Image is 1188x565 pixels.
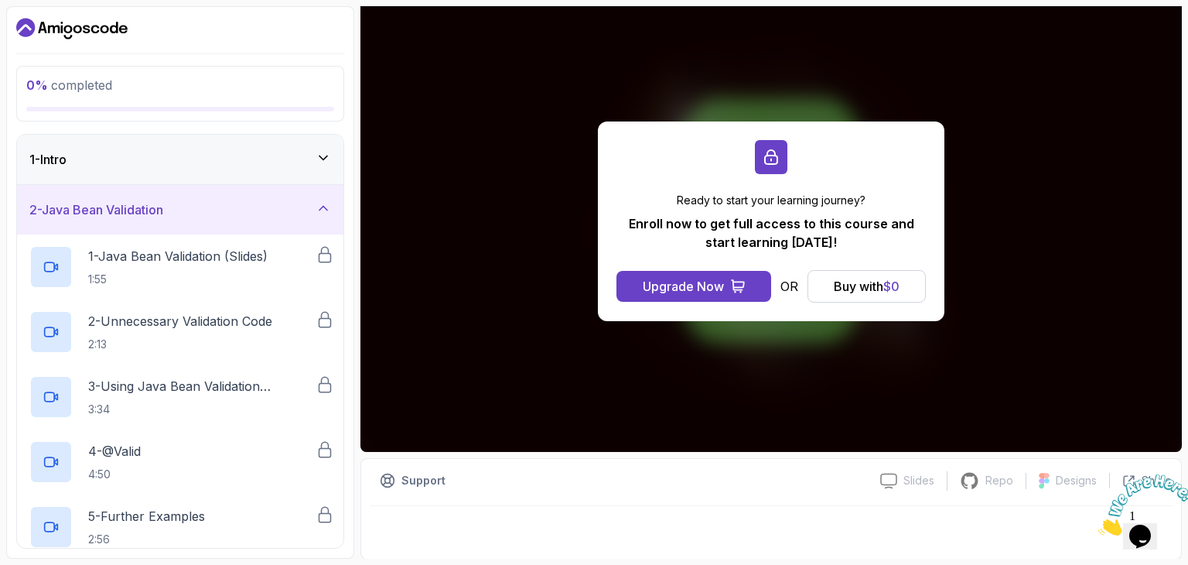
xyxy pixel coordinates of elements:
[16,16,128,41] a: Dashboard
[88,442,141,461] p: 4 - @Valid
[6,6,12,19] span: 1
[88,377,316,395] p: 3 - Using Java Bean Validation Annotations
[903,473,934,488] p: Slides
[29,245,331,289] button: 1-Java Bean Validation (Slides)1:55
[643,277,724,296] div: Upgrade Now
[88,402,316,417] p: 3:34
[29,200,163,219] h3: 2 - Java Bean Validation
[616,214,926,252] p: Enroll now to get full access to this course and start learning [DATE]!
[616,271,771,302] button: Upgrade Now
[26,77,48,93] span: 0 %
[29,505,331,549] button: 5-Further Examples2:56
[616,193,926,208] p: Ready to start your learning journey?
[17,185,343,235] button: 2-Java Bean Validation
[834,277,900,296] div: Buy with
[883,279,900,294] span: $ 0
[6,6,102,67] img: Chat attention grabber
[88,532,205,547] p: 2:56
[780,277,798,296] p: OR
[88,272,268,287] p: 1:55
[88,247,268,265] p: 1 - Java Bean Validation (Slides)
[985,473,1013,488] p: Repo
[807,270,926,303] button: Buy with$0
[401,473,445,488] p: Support
[1092,468,1188,542] iframe: chat widget
[17,135,343,184] button: 1-Intro
[370,468,455,493] button: Support button
[88,467,141,482] p: 4:50
[29,310,331,354] button: 2-Unnecessary Validation Code2:13
[88,337,272,352] p: 2:13
[88,507,205,526] p: 5 - Further Examples
[29,440,331,484] button: 4-@Valid4:50
[88,312,272,330] p: 2 - Unnecessary Validation Code
[29,150,67,169] h3: 1 - Intro
[26,77,112,93] span: completed
[1056,473,1097,488] p: Designs
[29,375,331,419] button: 3-Using Java Bean Validation Annotations3:34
